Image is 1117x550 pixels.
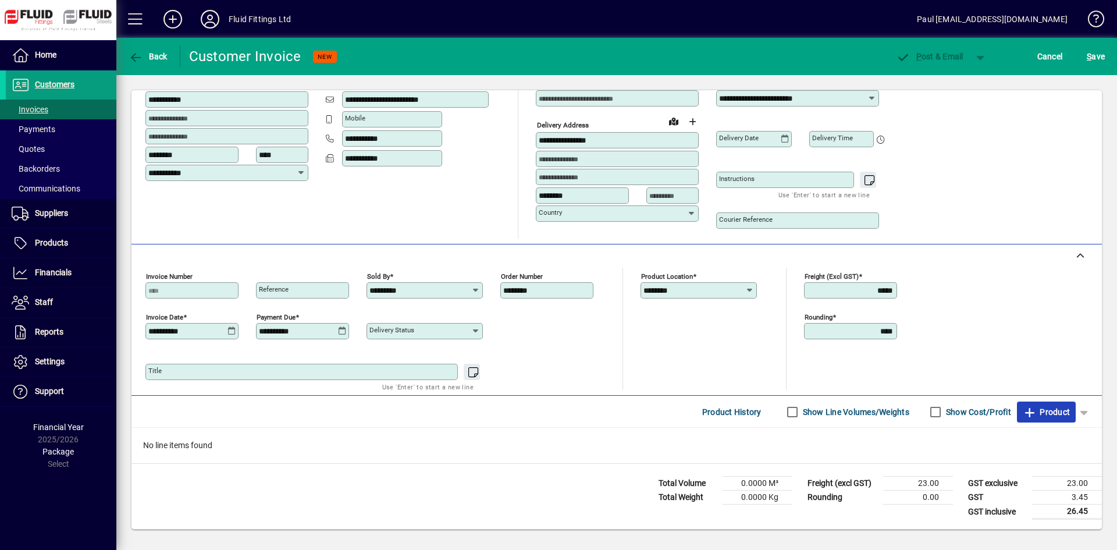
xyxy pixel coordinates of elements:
span: Communications [12,184,80,193]
span: Product History [702,403,762,421]
mat-label: Freight (excl GST) [805,272,859,281]
mat-label: Reference [259,285,289,293]
span: Quotes [12,144,45,154]
a: Home [6,41,116,70]
button: Save [1084,46,1108,67]
mat-label: Courier Reference [719,215,773,223]
span: Payments [12,125,55,134]
a: Settings [6,347,116,377]
a: View on map [664,112,683,130]
a: Financials [6,258,116,288]
div: No line items found [131,428,1102,463]
span: Invoices [12,105,48,114]
a: Knowledge Base [1079,2,1102,40]
mat-label: Delivery time [812,134,853,142]
a: Support [6,377,116,406]
a: Quotes [6,139,116,159]
span: Financials [35,268,72,277]
mat-label: Delivery date [719,134,759,142]
td: GST exclusive [962,477,1032,491]
mat-label: Payment due [257,313,296,321]
td: 3.45 [1032,491,1102,505]
span: Package [42,447,74,456]
td: 0.00 [883,491,953,505]
div: Fluid Fittings Ltd [229,10,291,29]
a: Staff [6,288,116,317]
a: Invoices [6,100,116,119]
span: S [1087,52,1091,61]
button: Copy to Delivery address [293,72,311,90]
span: Staff [35,297,53,307]
button: Add [154,9,191,30]
button: Cancel [1034,46,1066,67]
td: Total Volume [653,477,723,491]
mat-label: Sold by [367,272,390,281]
span: Product [1023,403,1070,421]
span: Reports [35,327,63,336]
mat-hint: Use 'Enter' to start a new line [778,188,870,201]
span: ave [1087,47,1105,66]
td: Total Weight [653,491,723,505]
span: P [916,52,922,61]
span: Financial Year [33,423,84,432]
div: Paul [EMAIL_ADDRESS][DOMAIN_NAME] [917,10,1068,29]
a: Reports [6,318,116,347]
button: Product [1017,402,1076,423]
mat-label: Rounding [805,313,833,321]
mat-label: Invoice number [146,272,193,281]
mat-label: Country [539,208,562,217]
mat-label: Product location [641,272,693,281]
mat-hint: Use 'Enter' to start a new line [382,380,474,393]
a: Products [6,229,116,258]
a: Suppliers [6,199,116,228]
td: 0.0000 M³ [723,477,792,491]
td: GST [962,491,1032,505]
mat-label: Instructions [719,175,755,183]
td: 26.45 [1032,505,1102,519]
button: Product History [698,402,766,423]
td: GST inclusive [962,505,1032,519]
mat-label: Invoice date [146,313,183,321]
button: Post & Email [890,46,969,67]
span: Suppliers [35,208,68,218]
app-page-header-button: Back [116,46,180,67]
span: Support [35,386,64,396]
mat-label: Order number [501,272,543,281]
span: Home [35,50,56,59]
mat-label: Title [148,367,162,375]
label: Show Cost/Profit [944,406,1011,418]
mat-label: Delivery status [369,326,414,334]
span: Products [35,238,68,247]
button: Profile [191,9,229,30]
button: Choose address [683,112,702,131]
td: Rounding [802,491,883,505]
td: Freight (excl GST) [802,477,883,491]
button: Back [126,46,170,67]
span: Settings [35,357,65,366]
span: Customers [35,80,74,89]
span: ost & Email [896,52,963,61]
td: 23.00 [1032,477,1102,491]
a: Backorders [6,159,116,179]
div: Customer Invoice [189,47,301,66]
td: 0.0000 Kg [723,491,792,505]
span: NEW [318,53,332,61]
a: Communications [6,179,116,198]
a: Payments [6,119,116,139]
span: Cancel [1037,47,1063,66]
span: Backorders [12,164,60,173]
mat-label: Mobile [345,114,365,122]
label: Show Line Volumes/Weights [801,406,909,418]
span: Back [129,52,168,61]
td: 23.00 [883,477,953,491]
